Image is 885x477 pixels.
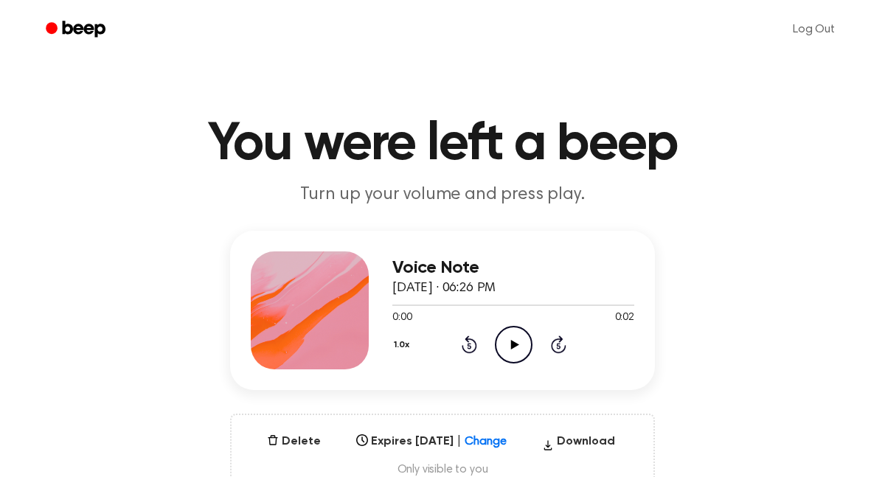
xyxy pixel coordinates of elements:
button: Delete [261,433,327,450]
p: Turn up your volume and press play. [159,183,726,207]
span: 0:00 [392,310,412,326]
h1: You were left a beep [65,118,820,171]
span: 0:02 [615,310,634,326]
span: [DATE] · 06:26 PM [392,282,496,295]
button: 1.0x [392,332,415,358]
span: Only visible to you [249,462,636,477]
button: Download [536,433,621,456]
a: Beep [35,15,119,44]
a: Log Out [778,12,850,47]
h3: Voice Note [392,258,634,278]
